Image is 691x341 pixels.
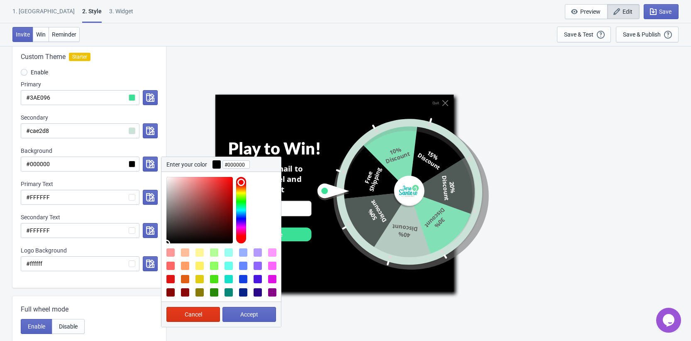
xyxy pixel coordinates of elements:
[644,4,679,19] button: Save
[36,31,46,38] span: Win
[580,8,601,15] span: Preview
[564,31,593,38] div: Save & Test
[21,213,158,221] div: Secondary Text
[21,319,52,334] button: Enable
[557,27,611,42] button: Save & Test
[12,7,75,22] div: 1. [GEOGRAPHIC_DATA]
[21,180,158,188] div: Primary Text
[256,230,282,238] div: Continue
[228,163,311,195] div: Enter your email to spin the wheel and win a discount
[607,4,640,19] button: Edit
[28,323,45,330] span: Enable
[228,201,311,216] input: Email
[616,27,679,42] button: Save & Publish
[656,308,683,333] iframe: chat widget
[69,53,90,61] span: Starter
[240,311,258,318] span: Accept
[21,147,158,155] div: Background
[185,311,202,318] span: Cancel
[52,319,85,334] button: Disable
[109,7,133,22] div: 3. Widget
[16,31,30,38] span: Invite
[21,304,68,314] span: Full wheel mode
[52,31,76,38] span: Reminder
[49,27,80,42] button: Reminder
[222,307,276,322] button: Accept
[166,160,207,168] span: Enter your color
[432,101,439,105] div: Quit
[228,138,328,158] div: Play to Win!
[31,68,48,76] span: Enable
[659,8,671,15] span: Save
[21,52,66,62] span: Custom Theme
[21,80,158,88] div: Primary
[623,8,632,15] span: Edit
[12,27,33,42] button: Invite
[82,7,102,23] div: 2 . Style
[21,113,158,122] div: Secondary
[565,4,608,19] button: Preview
[59,323,78,330] span: Disable
[33,27,49,42] button: Win
[166,307,220,322] button: Cancel
[623,31,661,38] div: Save & Publish
[21,246,158,255] div: Logo Background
